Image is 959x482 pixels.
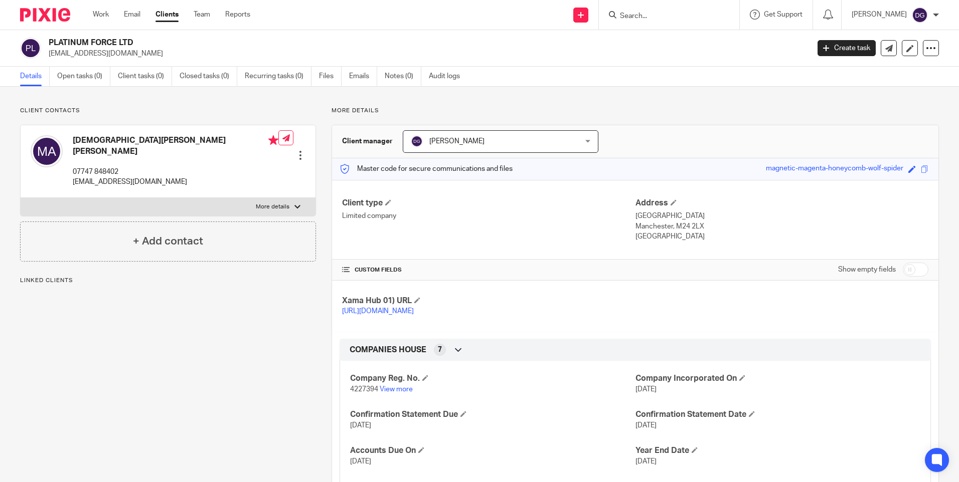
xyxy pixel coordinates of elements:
[319,67,342,86] a: Files
[429,138,485,145] span: [PERSON_NAME]
[912,7,928,23] img: svg%3E
[155,10,179,20] a: Clients
[342,266,635,274] h4: CUSTOM FIELDS
[350,345,426,355] span: COMPANIES HOUSE
[411,135,423,147] img: svg%3E
[429,67,467,86] a: Audit logs
[350,458,371,465] span: [DATE]
[635,373,920,384] h4: Company Incorporated On
[635,211,928,221] p: [GEOGRAPHIC_DATA]
[133,233,203,249] h4: + Add contact
[764,11,803,18] span: Get Support
[332,107,939,115] p: More details
[342,296,635,306] h4: Xama Hub 01) URL
[635,198,928,208] h4: Address
[180,67,237,86] a: Closed tasks (0)
[93,10,109,20] a: Work
[635,458,657,465] span: [DATE]
[342,198,635,208] h4: Client type
[349,67,377,86] a: Emails
[194,10,210,20] a: Team
[818,40,876,56] a: Create task
[340,164,513,174] p: Master code for secure communications and files
[635,221,928,231] p: Manchester, M24 2LX
[385,67,421,86] a: Notes (0)
[619,12,709,21] input: Search
[124,10,140,20] a: Email
[256,203,289,211] p: More details
[350,409,635,420] h4: Confirmation Statement Due
[635,409,920,420] h4: Confirmation Statement Date
[350,386,378,393] span: 4227394
[635,231,928,242] p: [GEOGRAPHIC_DATA]
[838,265,896,275] label: Show empty fields
[380,386,413,393] a: View more
[20,38,41,59] img: svg%3E
[245,67,311,86] a: Recurring tasks (0)
[635,386,657,393] span: [DATE]
[635,445,920,456] h4: Year End Date
[350,422,371,429] span: [DATE]
[73,135,278,157] h4: [DEMOGRAPHIC_DATA][PERSON_NAME] [PERSON_NAME]
[438,345,442,355] span: 7
[20,277,316,285] p: Linked clients
[635,422,657,429] span: [DATE]
[342,308,414,315] a: [URL][DOMAIN_NAME]
[766,163,903,175] div: magnetic-magenta-honeycomb-wolf-spider
[73,177,278,187] p: [EMAIL_ADDRESS][DOMAIN_NAME]
[31,135,63,167] img: svg%3E
[49,49,803,59] p: [EMAIL_ADDRESS][DOMAIN_NAME]
[268,135,278,145] i: Primary
[20,8,70,22] img: Pixie
[342,211,635,221] p: Limited company
[49,38,652,48] h2: PLATINUM FORCE LTD
[225,10,250,20] a: Reports
[852,10,907,20] p: [PERSON_NAME]
[350,373,635,384] h4: Company Reg. No.
[350,445,635,456] h4: Accounts Due On
[342,136,393,146] h3: Client manager
[118,67,172,86] a: Client tasks (0)
[73,167,278,177] p: 07747 848402
[20,107,316,115] p: Client contacts
[57,67,110,86] a: Open tasks (0)
[20,67,50,86] a: Details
